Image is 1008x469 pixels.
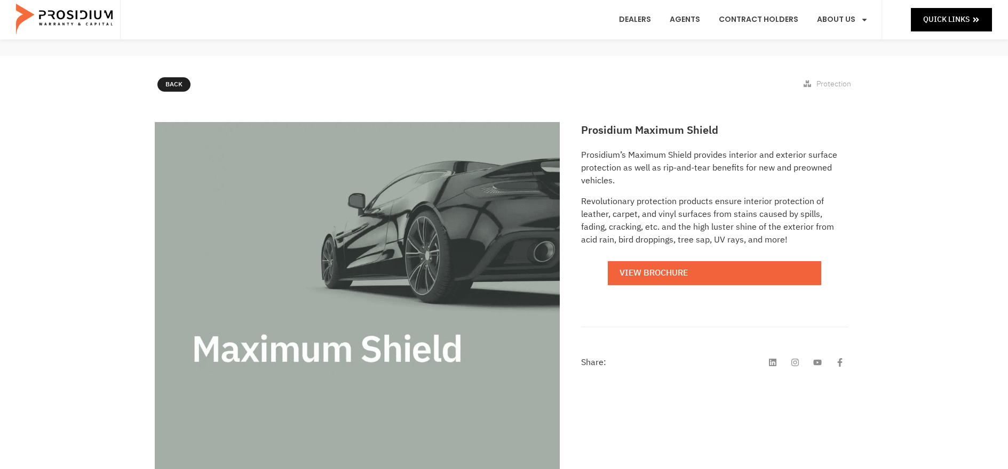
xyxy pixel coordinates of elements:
a: View Brochure [608,261,821,285]
h2: Prosidium Maximum Shield [581,122,848,138]
h4: Share: [581,358,606,367]
a: Quick Links [911,8,992,31]
p: Prosidium’s Maximum Shield provides interior and exterior surface protection as well as rip-and-t... [581,149,848,187]
span: Quick Links [923,13,970,26]
span: Back [165,79,182,91]
span: Protection [816,78,851,90]
p: Revolutionary protection products ensure interior protection of leather, carpet, and vinyl surfac... [581,195,848,246]
a: Back [157,77,191,92]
